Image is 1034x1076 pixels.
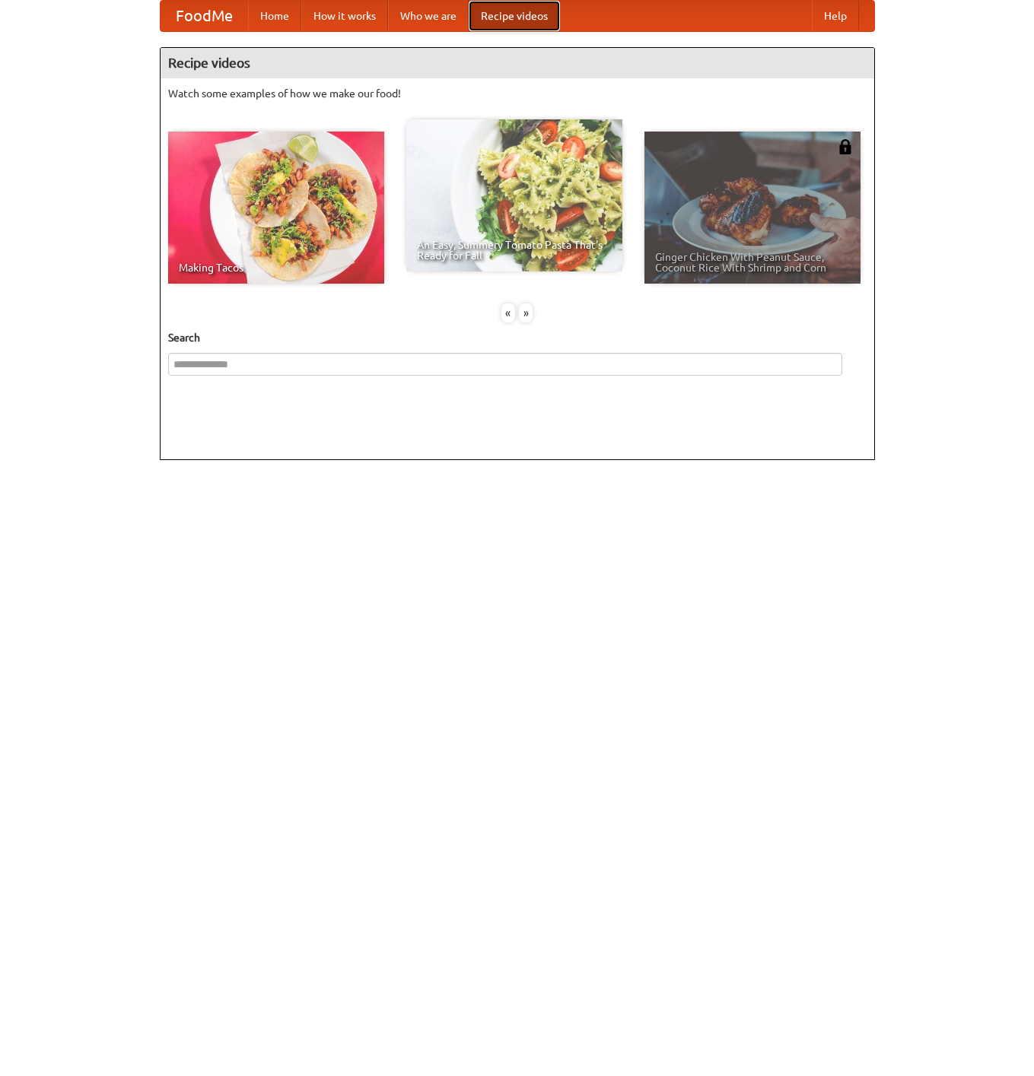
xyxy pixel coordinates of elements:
span: An Easy, Summery Tomato Pasta That's Ready for Fall [417,240,612,261]
a: Recipe videos [469,1,560,31]
a: Help [812,1,859,31]
a: FoodMe [161,1,248,31]
h5: Search [168,330,867,345]
a: Home [248,1,301,31]
img: 483408.png [838,139,853,154]
h4: Recipe videos [161,48,874,78]
span: Making Tacos [179,262,374,273]
div: » [519,303,533,322]
a: How it works [301,1,388,31]
div: « [501,303,515,322]
a: Making Tacos [168,132,384,284]
p: Watch some examples of how we make our food! [168,86,867,101]
a: An Easy, Summery Tomato Pasta That's Ready for Fall [406,119,622,271]
a: Who we are [388,1,469,31]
